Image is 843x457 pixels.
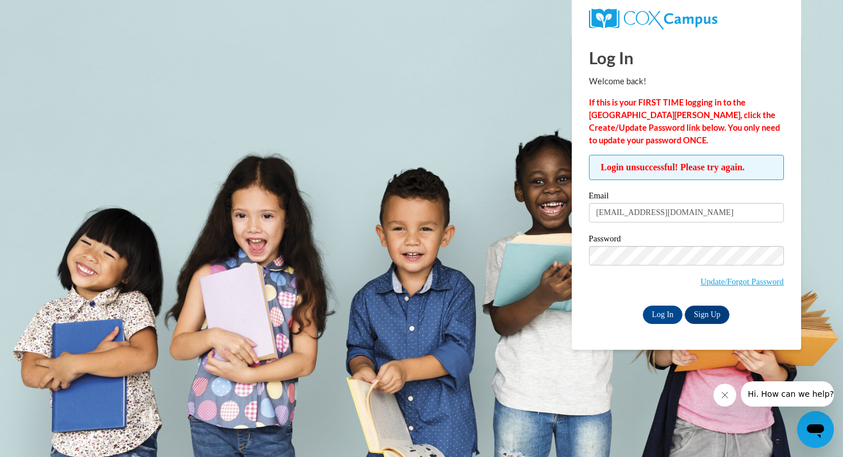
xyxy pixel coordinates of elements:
strong: If this is your FIRST TIME logging in to the [GEOGRAPHIC_DATA][PERSON_NAME], click the Create/Upd... [589,97,780,145]
h1: Log In [589,46,784,69]
label: Email [589,192,784,203]
iframe: Button to launch messaging window [797,411,834,448]
p: Welcome back! [589,75,784,88]
a: Sign Up [685,306,729,324]
input: Log In [643,306,683,324]
a: Update/Forgot Password [700,277,783,286]
span: Login unsuccessful! Please try again. [589,155,784,180]
img: COX Campus [589,9,717,29]
iframe: Message from company [741,381,834,407]
a: COX Campus [589,9,784,29]
label: Password [589,235,784,246]
iframe: Close message [713,384,736,407]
